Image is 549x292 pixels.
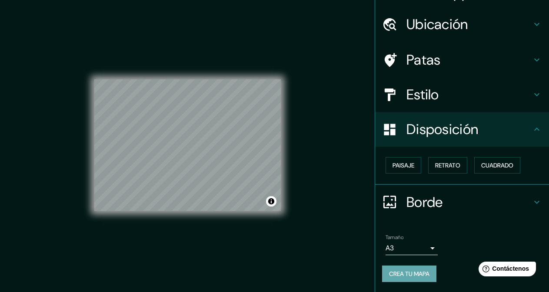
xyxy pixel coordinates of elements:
font: Patas [406,51,441,69]
div: Borde [375,185,549,220]
button: Cuadrado [474,157,520,174]
button: Crea tu mapa [382,266,436,282]
font: Borde [406,193,443,211]
div: Patas [375,43,549,77]
font: Disposición [406,120,478,138]
div: Estilo [375,77,549,112]
font: Crea tu mapa [389,270,429,278]
canvas: Mapa [94,79,281,211]
button: Retrato [428,157,467,174]
div: A3 [386,241,438,255]
font: Paisaje [393,161,414,169]
font: Cuadrado [481,161,513,169]
button: Activar o desactivar atribución [266,196,276,207]
div: Ubicación [375,7,549,42]
iframe: Lanzador de widgets de ayuda [472,258,539,282]
button: Paisaje [386,157,421,174]
font: A3 [386,243,394,253]
font: Retrato [435,161,460,169]
font: Estilo [406,85,439,104]
div: Disposición [375,112,549,147]
font: Ubicación [406,15,468,33]
font: Tamaño [386,234,403,241]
